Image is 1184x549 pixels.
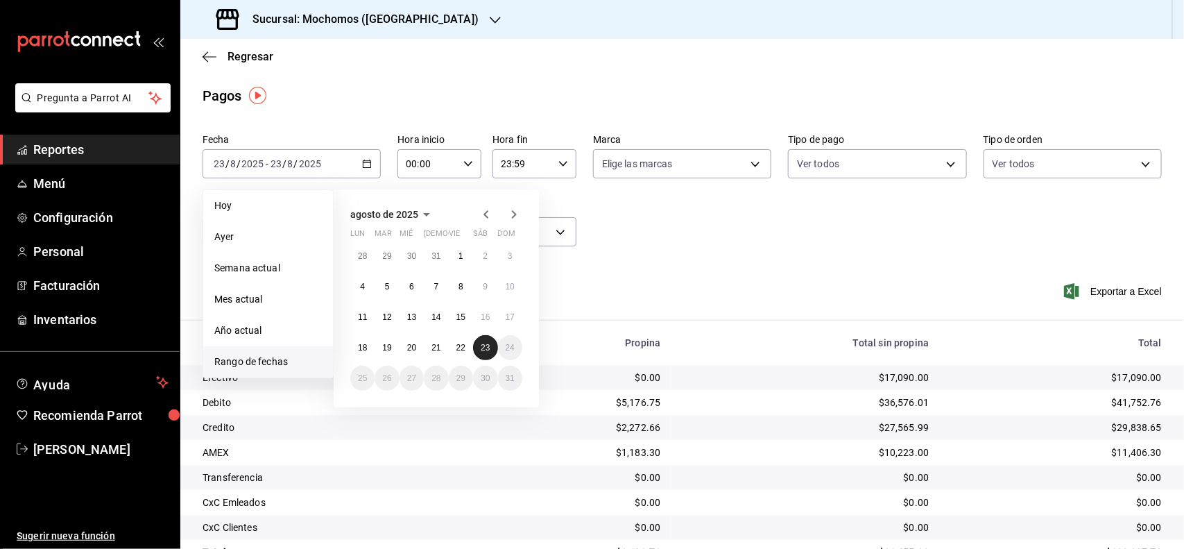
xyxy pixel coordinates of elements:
[951,421,1162,434] div: $29,838.65
[431,251,440,261] abbr: 31 de julio de 2025
[449,335,473,360] button: 22 de agosto de 2025
[951,471,1162,484] div: $0.00
[500,471,660,484] div: $0.00
[375,274,399,299] button: 5 de agosto de 2025
[287,158,294,169] input: --
[500,396,660,409] div: $5,176.75
[498,305,522,330] button: 17 de agosto de 2025
[17,529,169,543] span: Sugerir nueva función
[360,282,365,292] abbr: 4 de agosto de 2025
[33,310,169,329] span: Inventarios
[350,366,375,391] button: 25 de agosto de 2025
[483,282,488,292] abbr: 9 de agosto de 2025
[473,274,497,299] button: 9 de agosto de 2025
[500,421,660,434] div: $2,272.66
[458,251,463,261] abbr: 1 de agosto de 2025
[473,229,488,244] abbr: sábado
[458,282,463,292] abbr: 8 de agosto de 2025
[33,374,151,391] span: Ayuda
[481,312,490,322] abbr: 16 de agosto de 2025
[473,335,497,360] button: 23 de agosto de 2025
[282,158,286,169] span: /
[33,276,169,295] span: Facturación
[431,373,440,383] abbr: 28 de agosto de 2025
[375,366,399,391] button: 26 de agosto de 2025
[424,366,448,391] button: 28 de agosto de 2025
[358,373,367,383] abbr: 25 de agosto de 2025
[498,229,515,244] abbr: domingo
[15,83,171,112] button: Pregunta a Parrot AI
[449,305,473,330] button: 15 de agosto de 2025
[33,242,169,261] span: Personal
[382,343,391,353] abbr: 19 de agosto de 2025
[483,251,488,261] abbr: 2 de agosto de 2025
[424,335,448,360] button: 21 de agosto de 2025
[203,496,478,509] div: CxC Emleados
[214,355,322,369] span: Rango de fechas
[228,50,273,63] span: Regresar
[683,521,929,534] div: $0.00
[400,229,413,244] abbr: miércoles
[203,85,242,106] div: Pagos
[984,135,1162,145] label: Tipo de orden
[298,158,322,169] input: ----
[993,157,1035,171] span: Ver todos
[500,496,660,509] div: $0.00
[358,343,367,353] abbr: 18 de agosto de 2025
[951,371,1162,385] div: $17,090.00
[350,244,375,269] button: 28 de julio de 2025
[382,251,391,261] abbr: 29 de julio de 2025
[382,373,391,383] abbr: 26 de agosto de 2025
[431,312,440,322] abbr: 14 de agosto de 2025
[407,251,416,261] abbr: 30 de julio de 2025
[498,244,522,269] button: 3 de agosto de 2025
[385,282,390,292] abbr: 5 de agosto de 2025
[683,446,929,459] div: $10,223.00
[481,373,490,383] abbr: 30 de agosto de 2025
[358,312,367,322] abbr: 11 de agosto de 2025
[449,229,460,244] abbr: viernes
[593,135,771,145] label: Marca
[350,229,365,244] abbr: lunes
[33,140,169,159] span: Reportes
[33,406,169,425] span: Recomienda Parrot
[400,305,424,330] button: 13 de agosto de 2025
[203,471,478,484] div: Transferencia
[241,158,264,169] input: ----
[407,343,416,353] abbr: 20 de agosto de 2025
[37,91,149,105] span: Pregunta a Parrot AI
[683,371,929,385] div: $17,090.00
[407,373,416,383] abbr: 27 de agosto de 2025
[203,50,273,63] button: Regresar
[214,323,322,338] span: Año actual
[213,158,225,169] input: --
[506,343,515,353] abbr: 24 de agosto de 2025
[492,135,576,145] label: Hora fin
[249,87,266,104] img: Tooltip marker
[10,101,171,115] a: Pregunta a Parrot AI
[951,446,1162,459] div: $11,406.30
[506,373,515,383] abbr: 31 de agosto de 2025
[456,343,465,353] abbr: 22 de agosto de 2025
[473,305,497,330] button: 16 de agosto de 2025
[400,366,424,391] button: 27 de agosto de 2025
[375,335,399,360] button: 19 de agosto de 2025
[382,312,391,322] abbr: 12 de agosto de 2025
[230,158,237,169] input: --
[214,230,322,244] span: Ayer
[951,396,1162,409] div: $41,752.76
[683,496,929,509] div: $0.00
[481,343,490,353] abbr: 23 de agosto de 2025
[951,496,1162,509] div: $0.00
[498,366,522,391] button: 31 de agosto de 2025
[683,471,929,484] div: $0.00
[449,274,473,299] button: 8 de agosto de 2025
[434,282,439,292] abbr: 7 de agosto de 2025
[350,305,375,330] button: 11 de agosto de 2025
[350,274,375,299] button: 4 de agosto de 2025
[33,174,169,193] span: Menú
[449,366,473,391] button: 29 de agosto de 2025
[500,521,660,534] div: $0.00
[473,244,497,269] button: 2 de agosto de 2025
